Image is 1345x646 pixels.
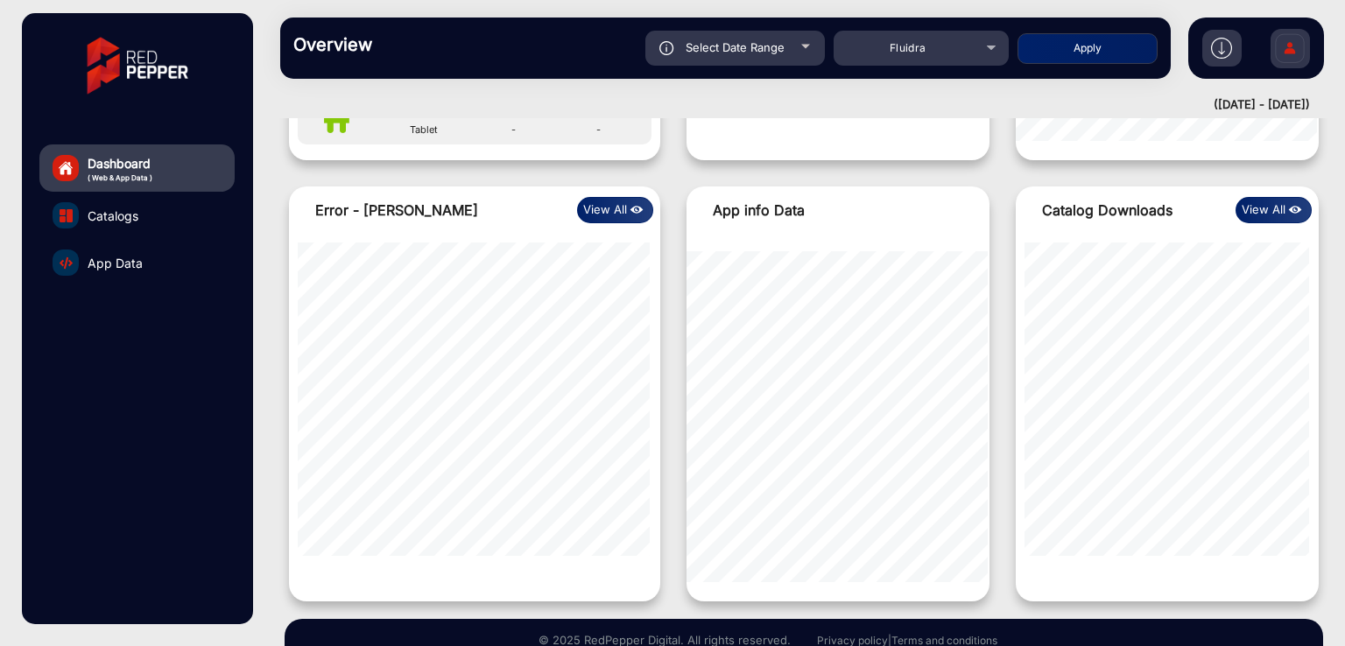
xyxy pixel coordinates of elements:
img: home [58,160,74,176]
td: Tablet [371,120,477,140]
span: Select Date Range [686,40,785,54]
h3: Overview [293,34,539,55]
img: eye icon [627,200,647,220]
td: - [477,120,551,140]
div: Error - [PERSON_NAME] [289,186,491,234]
a: Catalogs [39,192,235,239]
button: Apply [1018,33,1158,64]
button: View Alleye icon [1236,197,1312,223]
img: eye icon [1285,200,1306,220]
span: Catalogs [88,207,138,225]
img: Sign%20Up.svg [1271,20,1308,81]
div: App info Data [687,186,989,234]
span: App Data [88,254,143,272]
img: h2download.svg [1211,38,1232,59]
a: Dashboard( Web & App Data ) [39,144,235,192]
div: ([DATE] - [DATE]) [263,96,1310,114]
span: Dashboard [88,154,152,172]
span: Fluidra [890,41,926,54]
a: App Data [39,239,235,286]
button: View Alleye icon [577,197,653,223]
img: icon [659,41,674,55]
td: - [551,120,647,140]
span: ( Web & App Data ) [88,172,152,183]
img: catalog [60,209,73,222]
img: catalog [60,256,73,270]
img: vmg-logo [74,22,201,109]
div: Catalog Downloads [1016,186,1186,234]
